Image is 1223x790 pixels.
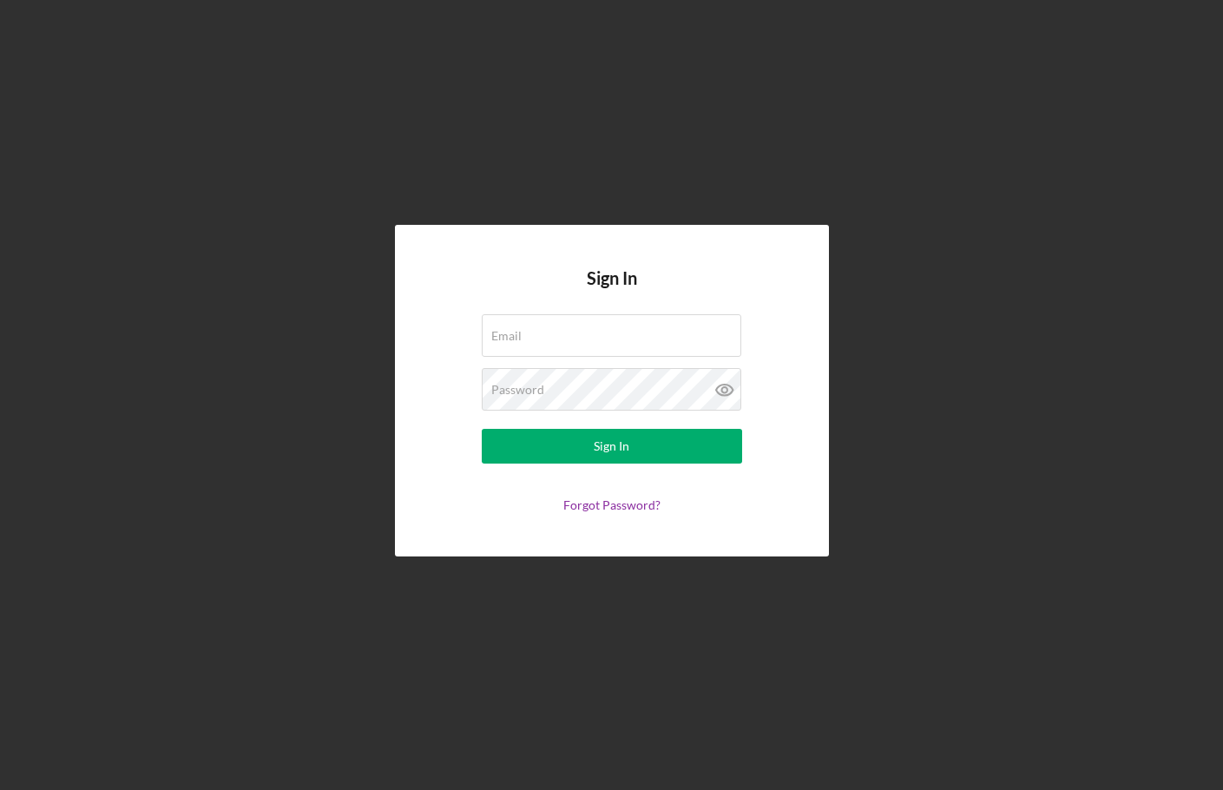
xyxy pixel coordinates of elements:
div: Sign In [594,429,629,464]
button: Sign In [482,429,742,464]
label: Password [491,383,544,397]
h4: Sign In [587,268,637,314]
a: Forgot Password? [563,497,661,512]
label: Email [491,329,522,343]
